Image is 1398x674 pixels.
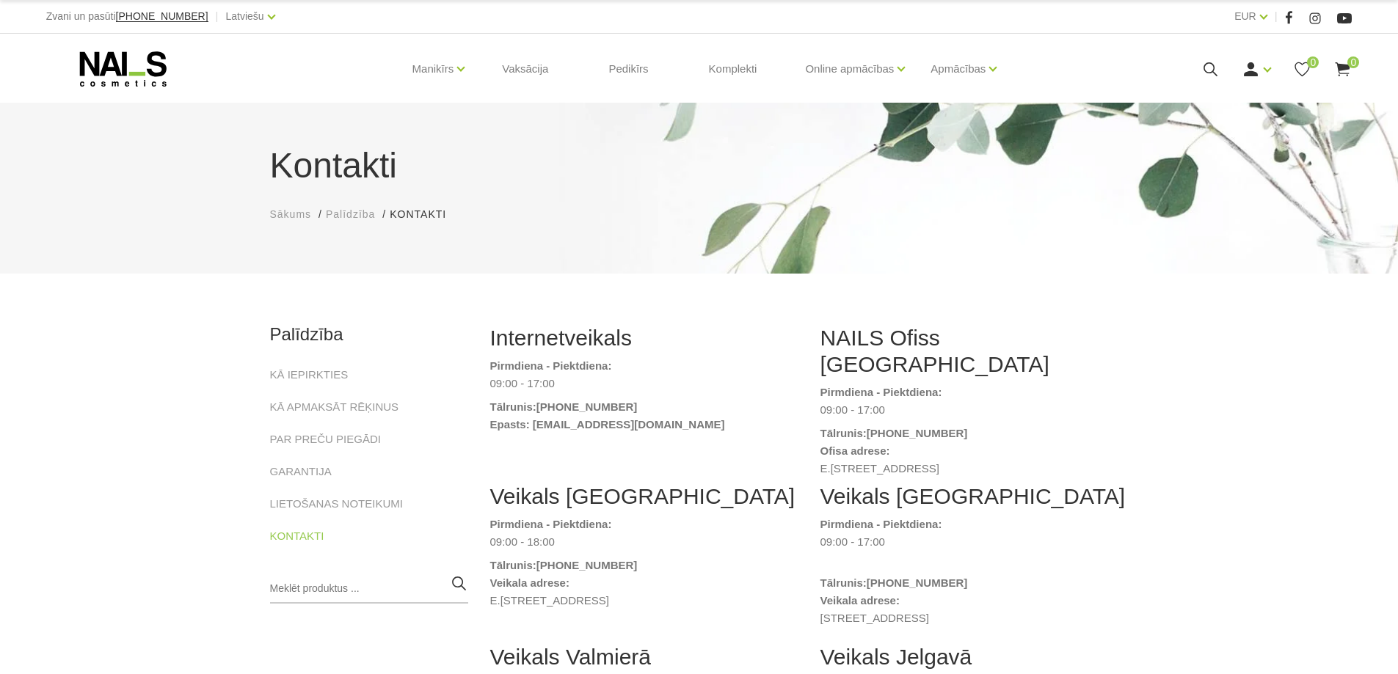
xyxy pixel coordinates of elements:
li: Kontakti [390,207,461,222]
h2: Veikals [GEOGRAPHIC_DATA] [490,483,798,510]
a: KĀ APMAKSĀT RĒĶINUS [270,398,399,416]
a: [PHONE_NUMBER] [536,398,638,416]
a: [PHONE_NUMBER] [116,11,208,22]
a: 0 [1333,60,1352,78]
h2: Veikals [GEOGRAPHIC_DATA] [820,483,1129,510]
strong: : [533,400,536,413]
a: [PHONE_NUMBER] [867,574,968,592]
dd: 09:00 - 17:00 [490,375,798,392]
span: 0 [1307,56,1319,68]
a: PAR PREČU PIEGĀDI [270,431,381,448]
a: EUR [1234,7,1256,25]
a: Apmācības [931,40,986,98]
strong: Pirmdiena - Piektdiena: [490,359,612,372]
span: 0 [1347,56,1359,68]
strong: Veikala adrese: [490,576,569,589]
h2: NAILS Ofiss [GEOGRAPHIC_DATA] [820,325,1129,378]
span: Palīdzība [326,208,375,220]
span: | [1275,7,1278,26]
a: KĀ IEPIRKTIES [270,366,349,384]
span: | [216,7,219,26]
strong: Ofisa adrese: [820,444,890,457]
a: Latviešu [226,7,264,25]
h2: Veikals Jelgavā [820,644,1129,670]
h1: Kontakti [270,139,1129,192]
dd: 09:00 - 17:00 [820,533,1129,568]
a: 0 [1293,60,1311,78]
div: Zvani un pasūti [46,7,208,26]
h2: Veikals Valmierā [490,644,798,670]
a: Online apmācības [805,40,894,98]
strong: Tālrunis [490,400,533,413]
a: Manikīrs [412,40,454,98]
a: GARANTIJA [270,463,332,480]
a: Komplekti [697,34,769,104]
strong: Veikala adrese: [820,594,900,607]
a: LIETOŠANAS NOTEIKUMI [270,495,403,513]
a: KONTAKTI [270,527,324,545]
dd: E.[STREET_ADDRESS] [490,592,798,609]
a: Sākums [270,207,312,222]
strong: Tālrunis: [820,427,867,439]
a: Pedikīrs [597,34,660,104]
span: Sākums [270,208,312,220]
strong: Pirmdiena - Piektdiena: [820,386,942,398]
strong: Tālrunis: [490,559,536,571]
a: Vaksācija [490,34,560,104]
a: [PHONE_NUMBER] [867,425,968,442]
input: Meklēt produktus ... [270,574,468,604]
span: [PHONE_NUMBER] [116,10,208,22]
h2: Internetveikals [490,325,798,351]
strong: Pirmdiena - Piektdiena: [820,518,942,530]
strong: Tālrunis: [820,576,867,589]
a: Palīdzība [326,207,375,222]
strong: Pirmdiena - Piektdiena: [490,518,612,530]
dd: E.[STREET_ADDRESS] [820,460,1129,477]
dd: [STREET_ADDRESS] [820,609,1129,627]
a: [PHONE_NUMBER] [536,557,638,574]
strong: Epasts: [EMAIL_ADDRESS][DOMAIN_NAME] [490,418,725,431]
dd: 09:00 - 18:00 [490,533,798,551]
dd: 09:00 - 17:00 [820,401,1129,419]
h2: Palīdzība [270,325,468,344]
